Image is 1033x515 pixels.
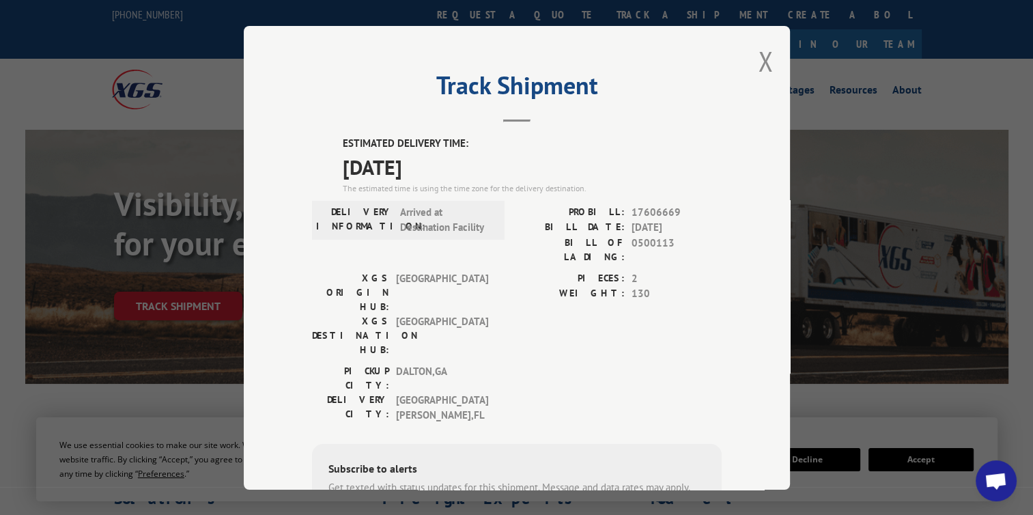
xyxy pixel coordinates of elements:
[632,270,722,286] span: 2
[517,235,625,264] label: BILL OF LADING:
[396,363,488,392] span: DALTON , GA
[312,363,389,392] label: PICKUP CITY:
[517,270,625,286] label: PIECES:
[343,151,722,182] span: [DATE]
[328,460,705,479] div: Subscribe to alerts
[758,43,773,79] button: Close modal
[396,270,488,314] span: [GEOGRAPHIC_DATA]
[632,220,722,236] span: [DATE]
[517,204,625,220] label: PROBILL:
[632,286,722,302] span: 130
[400,204,492,235] span: Arrived at Destination Facility
[632,204,722,220] span: 17606669
[517,286,625,302] label: WEIGHT:
[343,182,722,194] div: The estimated time is using the time zone for the delivery destination.
[312,76,722,102] h2: Track Shipment
[396,314,488,357] span: [GEOGRAPHIC_DATA]
[396,392,488,423] span: [GEOGRAPHIC_DATA][PERSON_NAME] , FL
[632,235,722,264] span: 0500113
[316,204,393,235] label: DELIVERY INFORMATION:
[312,314,389,357] label: XGS DESTINATION HUB:
[976,460,1017,501] div: Open chat
[328,479,705,510] div: Get texted with status updates for this shipment. Message and data rates may apply. Message frequ...
[312,270,389,314] label: XGS ORIGIN HUB:
[343,136,722,152] label: ESTIMATED DELIVERY TIME:
[517,220,625,236] label: BILL DATE:
[312,392,389,423] label: DELIVERY CITY:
